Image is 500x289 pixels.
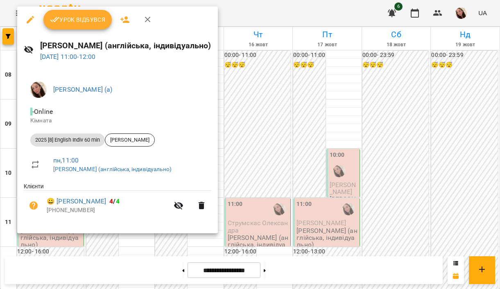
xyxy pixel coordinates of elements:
[105,136,154,144] span: [PERSON_NAME]
[43,10,112,29] button: Урок відбувся
[53,166,172,172] a: [PERSON_NAME] (англійська, індивідуально)
[24,196,43,215] button: Візит ще не сплачено. Додати оплату?
[53,156,79,164] a: пн , 11:00
[109,197,119,205] b: /
[47,196,106,206] a: 😀 [PERSON_NAME]
[30,81,47,98] img: 8e00ca0478d43912be51e9823101c125.jpg
[30,136,105,144] span: 2025 [8] English Indiv 60 min
[24,182,211,223] ul: Клієнти
[30,108,54,115] span: - Online
[109,197,113,205] span: 4
[50,15,106,25] span: Урок відбувся
[116,197,120,205] span: 4
[30,117,205,125] p: Кімната
[53,86,113,93] a: [PERSON_NAME] (а)
[105,133,155,147] div: [PERSON_NAME]
[47,206,169,214] p: [PHONE_NUMBER]
[40,53,96,61] a: [DATE] 11:00-12:00
[40,39,211,52] h6: [PERSON_NAME] (англійська, індивідуально)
